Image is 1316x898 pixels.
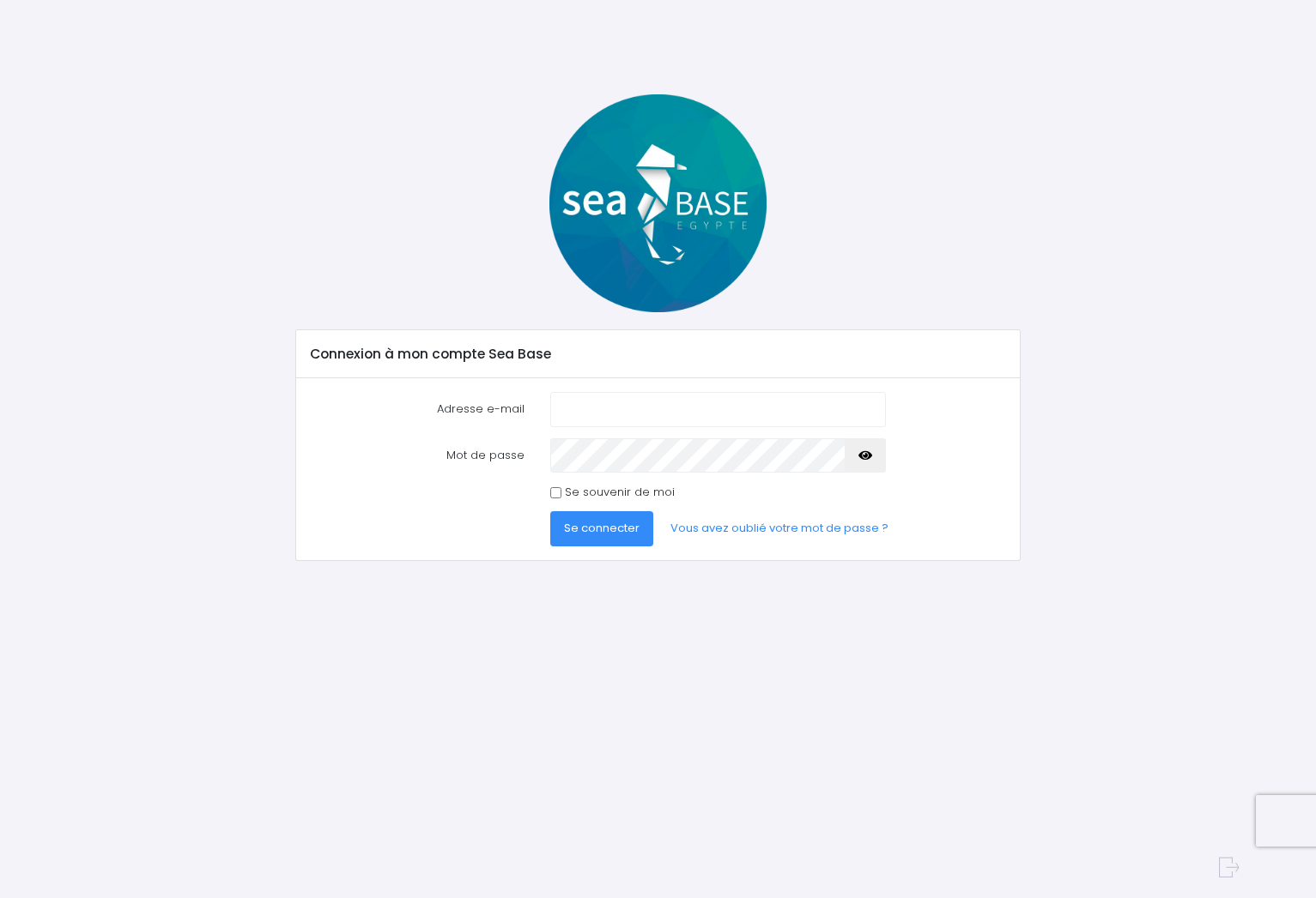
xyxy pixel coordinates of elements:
[296,330,1020,378] div: Connexion à mon compte Sea Base
[657,511,902,545] a: Vous avez oublié votre mot de passe ?
[564,520,640,536] span: Se connecter
[297,392,537,426] label: Adresse e-mail
[550,511,653,545] button: Se connecter
[297,438,537,473] label: Mot de passe
[565,484,675,501] label: Se souvenir de moi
